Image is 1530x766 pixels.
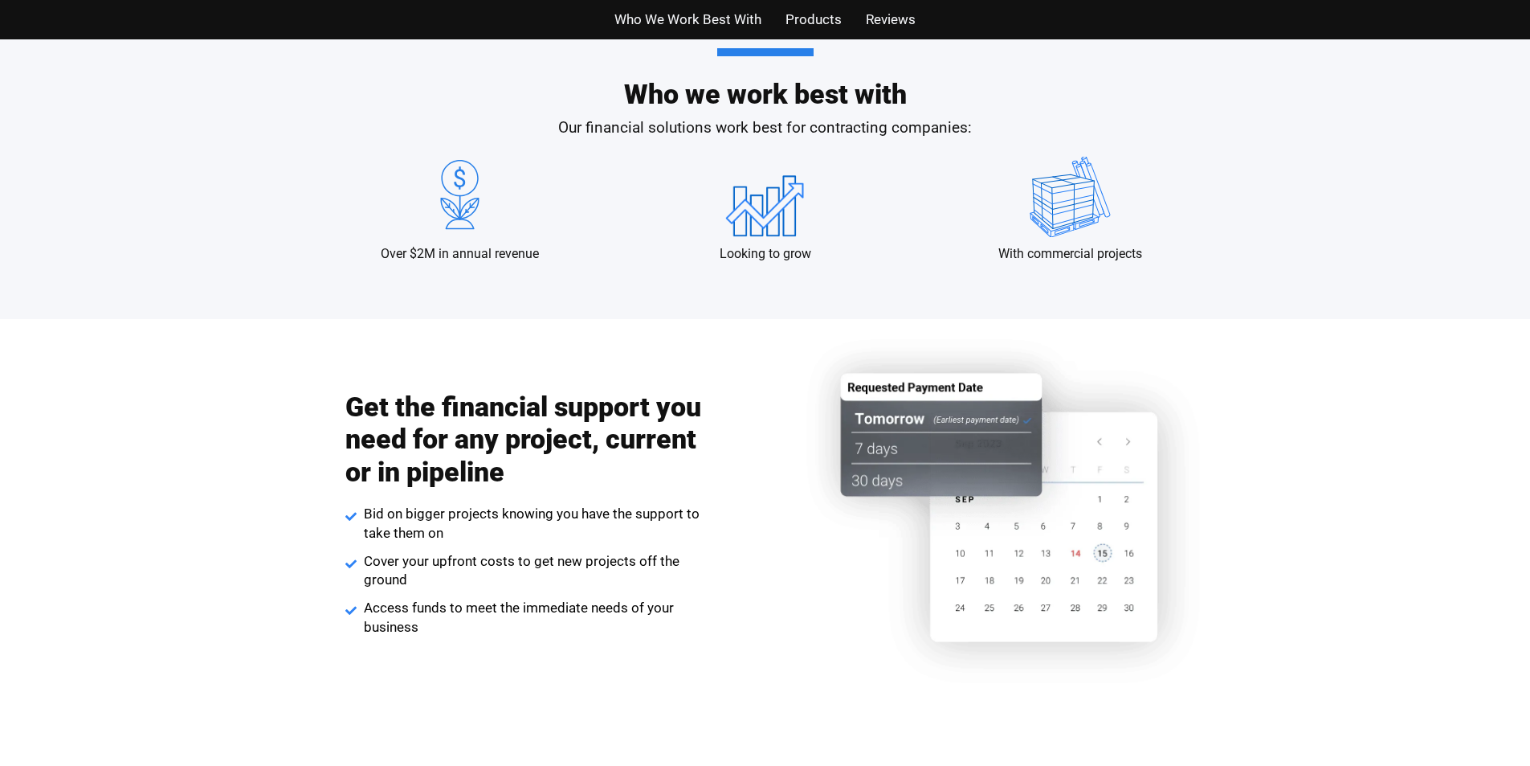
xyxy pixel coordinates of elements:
[360,505,708,543] span: Bid on bigger projects knowing you have the support to take them on
[360,599,708,637] span: Access funds to meet the immediate needs of your business
[614,8,761,31] a: Who We Work Best With
[866,8,916,31] a: Reviews
[345,391,707,489] h2: Get the financial support you need for any project, current or in pipeline
[308,48,1223,108] h2: Who we work best with
[785,8,842,31] a: Products
[360,552,708,591] span: Cover your upfront costs to get new projects off the ground
[998,245,1142,263] p: With commercial projects
[720,245,811,263] p: Looking to grow
[381,245,539,263] p: Over $2M in annual revenue
[308,117,1223,140] p: Our financial solutions work best for contracting companies:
